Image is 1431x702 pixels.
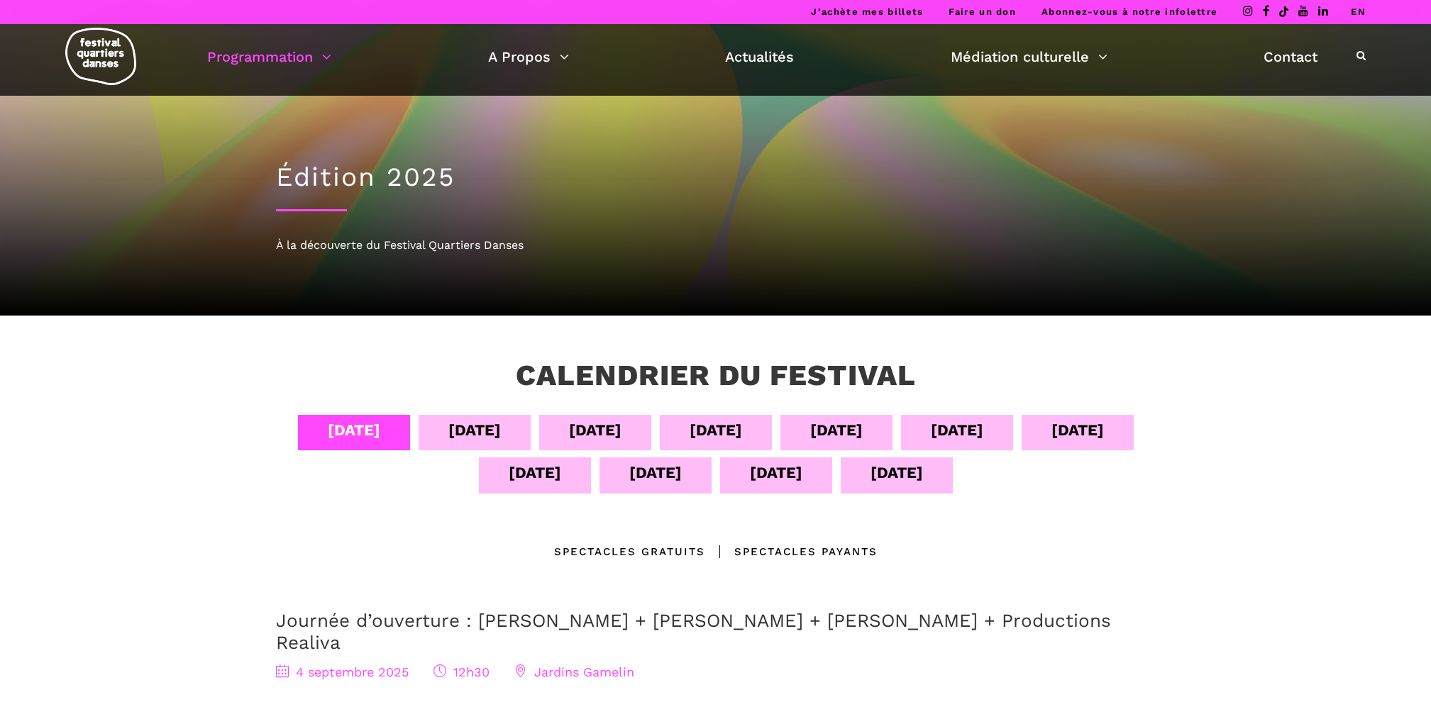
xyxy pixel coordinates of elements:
a: EN [1351,6,1366,17]
div: À la découverte du Festival Quartiers Danses [276,236,1156,255]
div: Spectacles Payants [705,543,878,560]
a: Programmation [207,45,331,69]
div: [DATE] [509,460,561,485]
span: Jardins Gamelin [514,664,634,679]
a: Faire un don [949,6,1016,17]
a: Abonnez-vous à notre infolettre [1042,6,1217,17]
div: [DATE] [328,418,380,442]
img: logo-fqd-med [65,28,136,85]
a: A Propos [488,45,569,69]
div: Spectacles gratuits [554,543,705,560]
a: Médiation culturelle [951,45,1107,69]
div: [DATE] [1051,418,1104,442]
a: Contact [1264,45,1317,69]
div: [DATE] [871,460,923,485]
a: J’achète mes billets [811,6,923,17]
a: Actualités [725,45,794,69]
div: [DATE] [690,418,742,442]
div: [DATE] [810,418,863,442]
span: 12h30 [433,664,490,679]
div: [DATE] [750,460,802,485]
div: [DATE] [448,418,501,442]
div: [DATE] [931,418,983,442]
div: [DATE] [569,418,621,442]
a: Journée d’ouverture : [PERSON_NAME] + [PERSON_NAME] + [PERSON_NAME] + Productions Realiva [276,610,1111,653]
h3: Calendrier du festival [516,358,916,394]
div: [DATE] [629,460,682,485]
span: 4 septembre 2025 [276,664,409,679]
h1: Édition 2025 [276,162,1156,193]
